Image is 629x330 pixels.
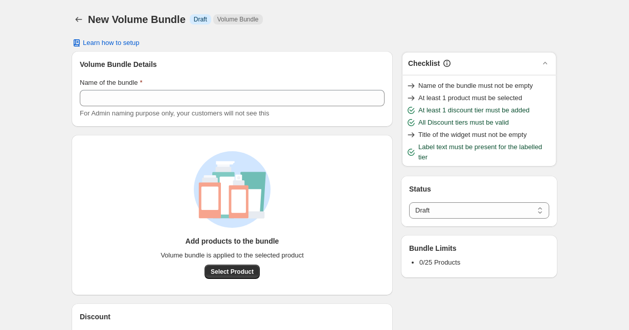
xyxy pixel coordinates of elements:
[83,39,140,47] span: Learn how to setup
[409,184,549,194] h3: Status
[211,268,254,276] span: Select Product
[418,81,533,91] span: Name of the bundle must not be empty
[80,109,269,117] span: For Admin naming purpose only, your customers will not see this
[418,142,552,162] span: Label text must be present for the labelled tier
[80,59,385,69] h3: Volume Bundle Details
[205,265,260,279] button: Select Product
[88,13,186,26] h1: New Volume Bundle
[418,105,530,115] span: At least 1 discount tier must be added
[72,12,86,27] button: Back
[80,78,143,88] label: Name of the bundle
[186,236,279,246] h3: Add products to the bundle
[418,117,509,128] span: All Discount tiers must be valid
[65,36,146,50] button: Learn how to setup
[408,58,440,68] h3: Checklist
[418,93,522,103] span: At least 1 product must be selected
[217,15,259,23] span: Volume Bundle
[80,312,110,322] h3: Discount
[409,243,457,253] h3: Bundle Limits
[161,250,304,261] span: Volume bundle is applied to the selected product
[419,258,460,266] span: 0/25 Products
[418,130,527,140] span: Title of the widget must not be empty
[194,15,207,23] span: Draft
